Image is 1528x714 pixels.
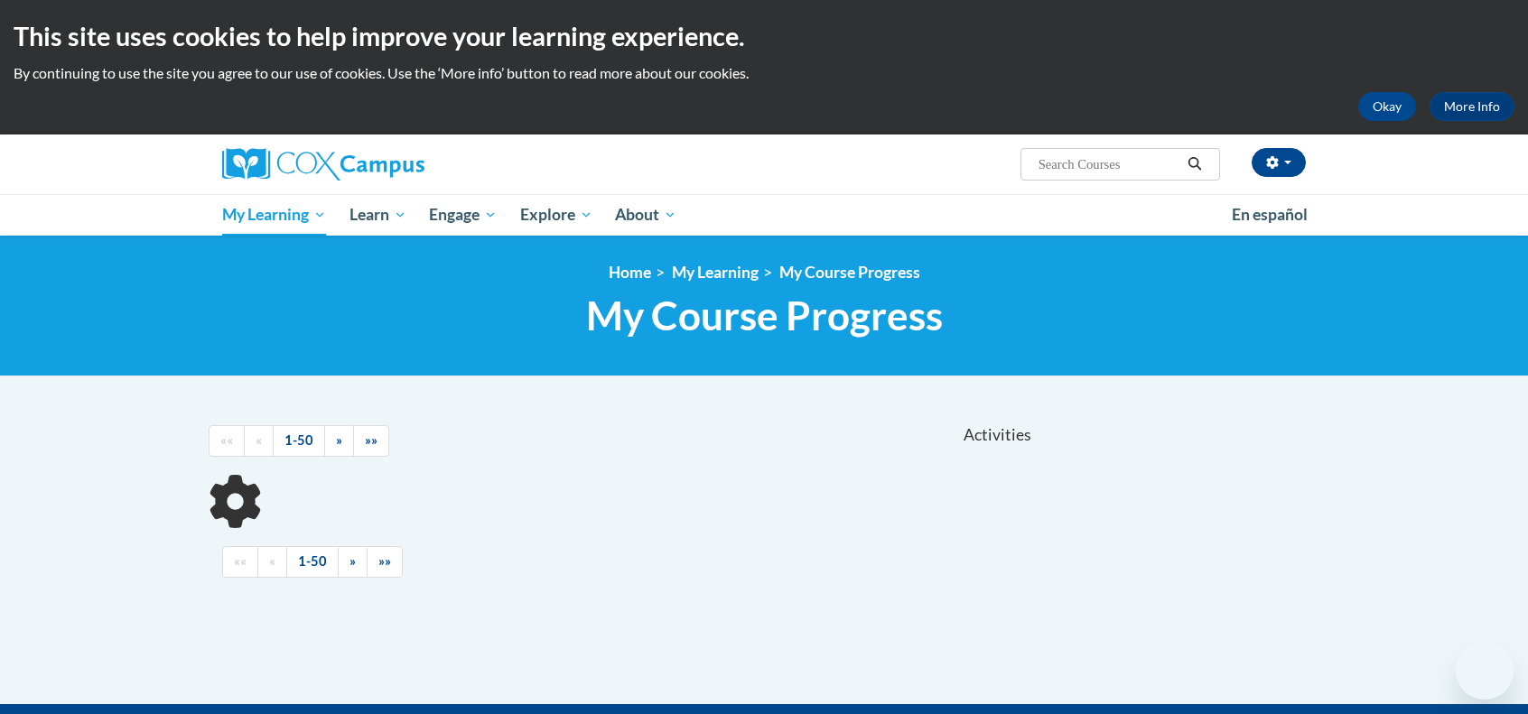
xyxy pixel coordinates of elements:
[273,425,325,457] a: 1-50
[378,553,391,569] span: »»
[353,425,389,457] a: End
[324,425,354,457] a: Next
[222,546,258,578] a: Begining
[1220,196,1319,234] a: En español
[338,194,418,236] a: Learn
[209,425,245,457] a: Begining
[210,194,338,236] a: My Learning
[1358,92,1416,121] button: Okay
[286,546,339,578] a: 1-50
[14,18,1514,54] h2: This site uses cookies to help improve your learning experience.
[220,432,233,448] span: ««
[14,63,1514,83] p: By continuing to use the site you agree to our use of cookies. Use the ‘More info’ button to read...
[256,432,262,448] span: «
[1037,153,1181,175] input: Search Courses
[1430,92,1514,121] a: More Info
[672,263,759,282] a: My Learning
[234,553,247,569] span: ««
[1232,205,1308,224] span: En español
[222,148,565,181] a: Cox Campus
[244,425,274,457] a: Previous
[367,546,403,578] a: End
[1252,148,1306,177] button: Account Settings
[779,263,920,282] a: My Course Progress
[615,204,676,226] span: About
[586,292,943,339] span: My Course Progress
[417,194,508,236] a: Engage
[1181,153,1208,175] button: Search
[222,148,424,181] img: Cox Campus
[338,546,368,578] a: Next
[336,432,342,448] span: »
[269,553,275,569] span: «
[257,546,287,578] a: Previous
[195,194,1333,236] div: Main menu
[349,204,406,226] span: Learn
[964,425,1031,445] span: Activities
[1456,642,1514,700] iframe: Button to launch messaging window
[365,432,377,448] span: »»
[604,194,689,236] a: About
[349,553,356,569] span: »
[222,204,326,226] span: My Learning
[508,194,604,236] a: Explore
[429,204,497,226] span: Engage
[520,204,592,226] span: Explore
[609,263,651,282] a: Home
